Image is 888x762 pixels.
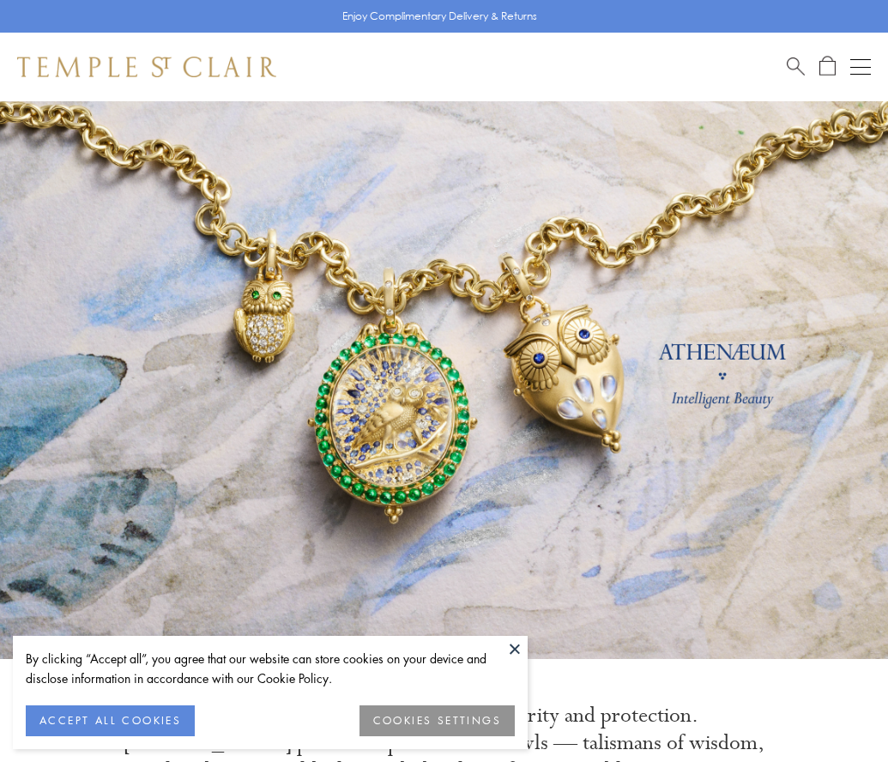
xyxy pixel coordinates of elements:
[787,56,805,77] a: Search
[850,57,871,77] button: Open navigation
[359,705,515,736] button: COOKIES SETTINGS
[819,56,836,77] a: Open Shopping Bag
[26,649,515,688] div: By clicking “Accept all”, you agree that our website can store cookies on your device and disclos...
[17,57,276,77] img: Temple St. Clair
[342,8,537,25] p: Enjoy Complimentary Delivery & Returns
[26,705,195,736] button: ACCEPT ALL COOKIES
